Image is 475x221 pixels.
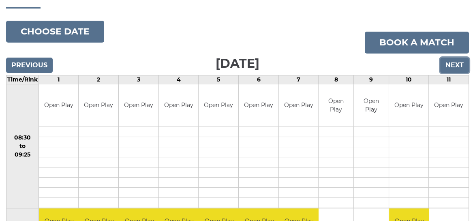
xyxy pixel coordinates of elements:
td: 8 [319,75,354,84]
input: Previous [6,58,53,73]
td: 7 [278,75,319,84]
button: Choose date [6,21,104,43]
td: Open Play [279,84,319,127]
td: 9 [354,75,389,84]
td: 1 [39,75,79,84]
td: Open Play [239,84,278,127]
td: 3 [119,75,159,84]
td: Open Play [429,84,469,127]
td: 2 [79,75,119,84]
td: Open Play [39,84,79,127]
td: Open Play [119,84,158,127]
a: Book a match [365,32,469,54]
td: Open Play [389,84,429,127]
td: 4 [158,75,199,84]
td: 6 [239,75,279,84]
td: Open Play [79,84,118,127]
td: Time/Rink [6,75,39,84]
td: 10 [389,75,429,84]
input: Next [440,58,469,73]
td: Open Play [354,84,389,127]
td: Open Play [319,84,353,127]
td: 11 [429,75,469,84]
td: Open Play [199,84,238,127]
td: Open Play [159,84,199,127]
td: 5 [199,75,239,84]
td: 08:30 to 09:25 [6,84,39,208]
